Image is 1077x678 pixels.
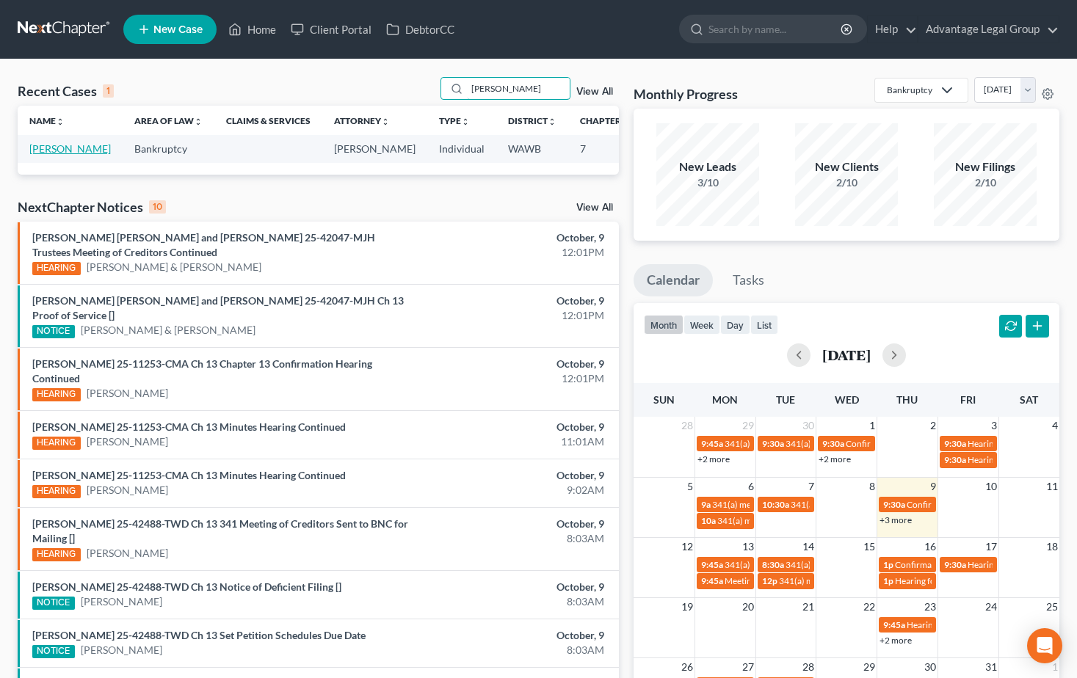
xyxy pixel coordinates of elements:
div: 3/10 [656,175,759,190]
span: 21 [801,598,816,616]
a: Chapterunfold_more [580,115,630,126]
span: 9a [701,499,711,510]
div: 12:01PM [424,245,604,260]
i: unfold_more [548,117,556,126]
a: [PERSON_NAME] [81,594,162,609]
div: HEARING [32,485,81,498]
a: [PERSON_NAME] [87,386,168,401]
h3: Monthly Progress [634,85,738,103]
span: 9:30a [883,499,905,510]
span: 28 [680,417,695,434]
span: Meeting of Creditors for [PERSON_NAME] & [PERSON_NAME] [725,575,965,586]
input: Search by name... [467,78,570,99]
a: Area of Lawunfold_more [134,115,203,126]
span: 29 [741,417,755,434]
a: [PERSON_NAME] 25-11253-CMA Ch 13 Minutes Hearing Continued [32,420,346,433]
span: 24 [984,598,998,616]
td: [PERSON_NAME] [322,135,427,162]
span: 14 [801,538,816,555]
a: [PERSON_NAME] 25-42488-TWD Ch 13 Set Petition Schedules Due Date [32,629,366,641]
span: Fri [960,393,976,406]
span: 17 [984,538,998,555]
span: 26 [680,658,695,676]
a: +3 more [880,514,912,525]
span: 28 [801,658,816,676]
div: Recent Cases [18,82,114,100]
div: NOTICE [32,645,75,658]
a: +2 more [819,453,851,464]
a: Advantage Legal Group [918,16,1059,43]
span: 9:30a [944,559,966,570]
a: +2 more [880,635,912,646]
div: 9:02AM [424,483,604,497]
span: 341(a) meeting for [PERSON_NAME] [717,515,859,526]
i: unfold_more [461,117,470,126]
span: 9:45a [883,619,905,630]
span: 18 [1045,538,1059,555]
span: 25 [1045,598,1059,616]
div: NextChapter Notices [18,198,166,216]
a: [PERSON_NAME] 25-42488-TWD Ch 13 Notice of Deficient Filing [] [32,580,341,593]
span: 20 [741,598,755,616]
td: 7 [568,135,642,162]
span: 341(a) meeting for [PERSON_NAME] [786,559,927,570]
td: WAWB [496,135,568,162]
span: 10a [701,515,716,526]
span: 3 [990,417,998,434]
div: 2/10 [934,175,1037,190]
i: unfold_more [194,117,203,126]
a: [PERSON_NAME] 25-11253-CMA Ch 13 Minutes Hearing Continued [32,469,346,481]
a: [PERSON_NAME] [PERSON_NAME] and [PERSON_NAME] 25-42047-MJH Ch 13 Proof of Service [] [32,294,404,321]
a: View All [576,203,613,213]
a: Attorneyunfold_more [334,115,390,126]
span: 7 [807,478,816,495]
i: unfold_more [56,117,65,126]
a: [PERSON_NAME] [87,434,168,449]
span: 5 [686,478,695,495]
span: 341(a) Meeting for [PERSON_NAME] & [PERSON_NAME] [725,559,945,570]
a: Nameunfold_more [29,115,65,126]
div: 1 [103,84,114,98]
div: October, 9 [424,628,604,643]
span: 9 [929,478,938,495]
a: [PERSON_NAME] [87,546,168,561]
div: 2/10 [795,175,898,190]
span: Confirmation hearing for [PERSON_NAME] [907,499,1073,510]
input: Search by name... [708,15,843,43]
span: 1 [1051,658,1059,676]
div: 8:03AM [424,594,604,609]
span: 1 [868,417,877,434]
a: +2 more [697,453,730,464]
div: New Filings [934,158,1037,175]
span: 9:30a [944,438,966,449]
div: NOTICE [32,597,75,610]
span: 30 [801,417,816,434]
div: October, 9 [424,580,604,594]
button: month [644,315,683,335]
a: [PERSON_NAME] [81,643,162,657]
span: 8:30a [762,559,784,570]
span: Tue [776,393,795,406]
div: NOTICE [32,325,75,338]
a: Tasks [719,264,777,296]
a: DebtorCC [379,16,462,43]
a: [PERSON_NAME] [87,483,168,497]
div: October, 9 [424,420,604,434]
span: 341(a) meeting for [PERSON_NAME] [786,438,927,449]
span: Sat [1020,393,1038,406]
a: Districtunfold_more [508,115,556,126]
span: 9:30a [762,438,784,449]
span: 22 [862,598,877,616]
span: Wed [835,393,859,406]
a: [PERSON_NAME] & [PERSON_NAME] [81,323,255,338]
a: Client Portal [283,16,379,43]
a: Help [868,16,917,43]
a: [PERSON_NAME] [PERSON_NAME] and [PERSON_NAME] 25-42047-MJH Trustees Meeting of Creditors Continued [32,231,375,258]
a: Home [221,16,283,43]
td: Individual [427,135,496,162]
a: View All [576,87,613,97]
div: October, 9 [424,517,604,531]
span: 341(a) meeting for [PERSON_NAME] [712,499,854,510]
span: 27 [741,658,755,676]
div: HEARING [32,548,81,561]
